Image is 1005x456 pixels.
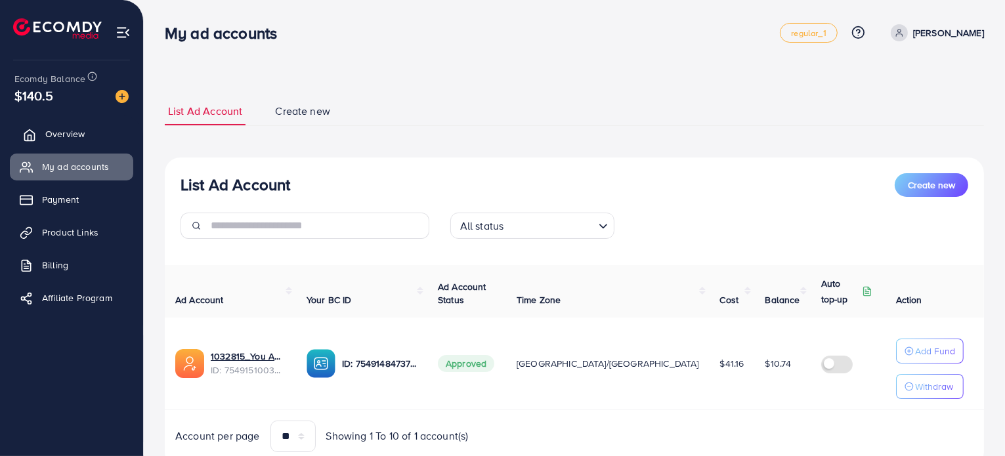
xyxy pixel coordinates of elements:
span: Payment [42,193,79,206]
span: Your BC ID [307,293,352,306]
p: Auto top-up [821,276,859,307]
span: Ad Account Status [438,280,486,306]
a: Overview [10,121,133,147]
span: regular_1 [791,29,826,37]
a: Product Links [10,219,133,245]
span: Cost [720,293,739,306]
span: Showing 1 To 10 of 1 account(s) [326,428,469,444]
iframe: Chat [949,397,995,446]
span: Action [896,293,922,306]
span: Approved [438,355,494,372]
span: Ad Account [175,293,224,306]
span: All status [458,217,507,236]
span: List Ad Account [168,104,242,119]
span: Ecomdy Balance [14,72,85,85]
button: Add Fund [896,339,964,363]
span: Affiliate Program [42,291,112,304]
span: Billing [42,259,68,272]
span: $140.5 [14,86,53,105]
p: [PERSON_NAME] [913,25,984,41]
span: $41.16 [720,357,744,370]
a: My ad accounts [10,154,133,180]
p: Withdraw [915,379,953,394]
img: ic-ba-acc.ded83a64.svg [307,349,335,378]
span: Product Links [42,226,98,239]
a: regular_1 [780,23,837,43]
span: ID: 7549151003606745104 [211,363,286,377]
h3: My ad accounts [165,24,288,43]
input: Search for option [507,214,593,236]
a: 1032815_You And Me ECOMDY_1757673778601 [211,350,286,363]
span: Overview [45,127,85,140]
a: [PERSON_NAME] [886,24,984,41]
button: Withdraw [896,374,964,399]
p: Add Fund [915,343,955,359]
span: [GEOGRAPHIC_DATA]/[GEOGRAPHIC_DATA] [517,357,699,370]
span: Create new [275,104,330,119]
div: Search for option [450,213,614,239]
img: ic-ads-acc.e4c84228.svg [175,349,204,378]
a: Billing [10,252,133,278]
h3: List Ad Account [181,175,290,194]
span: $10.74 [765,357,792,370]
button: Create new [895,173,968,197]
span: Create new [908,178,955,192]
span: Time Zone [517,293,561,306]
p: ID: 7549148473782747152 [342,356,417,371]
span: Account per page [175,428,260,444]
img: logo [13,18,102,39]
img: image [116,90,129,103]
a: Payment [10,186,133,213]
img: menu [116,25,131,40]
span: My ad accounts [42,160,109,173]
div: <span class='underline'>1032815_You And Me ECOMDY_1757673778601</span></br>7549151003606745104 [211,350,286,377]
span: Balance [765,293,800,306]
a: Affiliate Program [10,285,133,311]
